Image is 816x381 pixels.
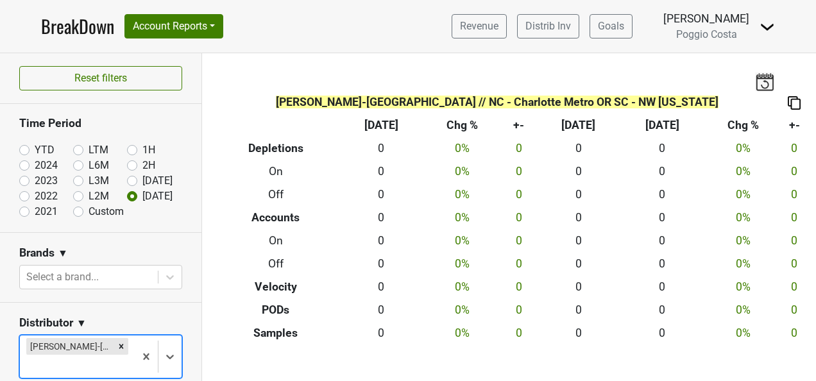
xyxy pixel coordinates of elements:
[517,14,579,38] a: Distrib Inv
[501,160,536,183] td: 0
[142,158,155,173] label: 2H
[19,117,182,130] h3: Time Period
[35,158,58,173] label: 2024
[782,137,806,160] td: 0
[704,252,782,275] td: 0 %
[19,246,55,260] h3: Brands
[782,230,806,253] td: 0
[89,142,108,158] label: LTM
[704,137,782,160] td: 0 %
[620,275,704,298] td: 0
[501,137,536,160] td: 0
[760,19,775,35] img: Dropdown Menu
[339,137,423,160] td: 0
[339,207,423,230] td: 0
[501,275,536,298] td: 0
[142,189,173,204] label: [DATE]
[501,114,536,137] th: +-
[423,230,501,253] td: 0 %
[423,298,501,321] td: 0 %
[704,275,782,298] td: 0 %
[537,275,620,298] td: 0
[620,230,704,253] td: 0
[58,246,68,261] span: ▼
[423,183,501,207] td: 0 %
[537,207,620,230] td: 0
[501,298,536,321] td: 0
[35,173,58,189] label: 2023
[423,275,501,298] td: 0 %
[19,66,182,90] button: Reset filters
[620,137,704,160] td: 0
[537,183,620,207] td: 0
[620,207,704,230] td: 0
[788,96,801,110] img: Copy to clipboard
[704,160,782,183] td: 0 %
[212,298,339,321] th: PODs
[620,321,704,344] td: 0
[704,230,782,253] td: 0 %
[339,230,423,253] td: 0
[704,114,782,137] th: Chg %
[501,230,536,253] td: 0
[89,158,109,173] label: L6M
[276,96,718,108] span: [PERSON_NAME]-[GEOGRAPHIC_DATA] // NC - Charlotte Metro OR SC - NW [US_STATE]
[537,298,620,321] td: 0
[704,207,782,230] td: 0 %
[89,173,109,189] label: L3M
[620,160,704,183] td: 0
[782,252,806,275] td: 0
[423,321,501,344] td: 0 %
[339,183,423,207] td: 0
[423,160,501,183] td: 0 %
[89,189,109,204] label: L2M
[142,173,173,189] label: [DATE]
[212,275,339,298] th: Velocity
[339,298,423,321] td: 0
[501,183,536,207] td: 0
[212,252,339,275] th: Off
[41,13,114,40] a: BreakDown
[501,252,536,275] td: 0
[114,338,128,355] div: Remove MS Walker-NJ
[124,14,223,38] button: Account Reports
[782,160,806,183] td: 0
[704,298,782,321] td: 0 %
[620,252,704,275] td: 0
[212,137,339,160] th: Depletions
[704,183,782,207] td: 0 %
[339,252,423,275] td: 0
[212,183,339,207] th: Off
[212,207,339,230] th: Accounts
[782,275,806,298] td: 0
[663,10,749,27] div: [PERSON_NAME]
[423,207,501,230] td: 0 %
[423,252,501,275] td: 0 %
[782,183,806,207] td: 0
[782,114,806,137] th: +-
[35,142,55,158] label: YTD
[620,298,704,321] td: 0
[212,230,339,253] th: On
[704,321,782,344] td: 0 %
[89,204,124,219] label: Custom
[537,114,620,137] th: [DATE]
[339,160,423,183] td: 0
[782,298,806,321] td: 0
[339,321,423,344] td: 0
[423,137,501,160] td: 0 %
[755,72,774,90] img: last_updated_date
[590,14,633,38] a: Goals
[212,321,339,344] th: Samples
[537,230,620,253] td: 0
[501,321,536,344] td: 0
[537,137,620,160] td: 0
[35,204,58,219] label: 2021
[212,160,339,183] th: On
[620,183,704,207] td: 0
[537,252,620,275] td: 0
[676,28,737,40] span: Poggio Costa
[339,114,423,137] th: [DATE]
[620,114,704,137] th: [DATE]
[339,275,423,298] td: 0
